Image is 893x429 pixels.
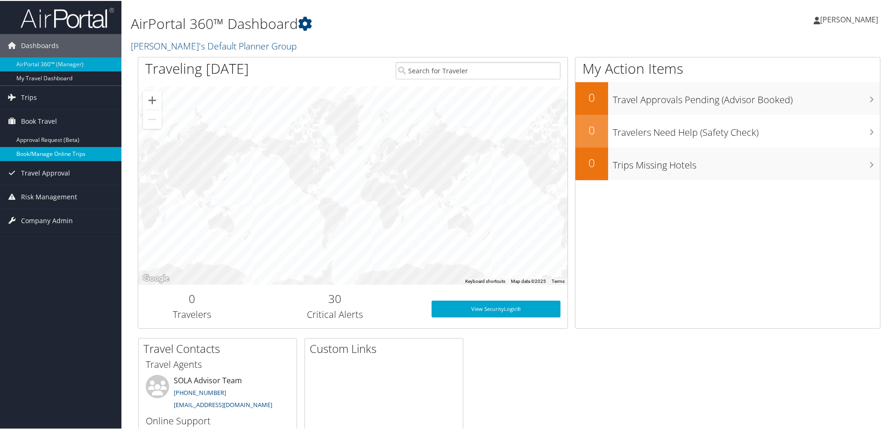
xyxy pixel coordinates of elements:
a: 0Travel Approvals Pending (Advisor Booked) [575,81,880,114]
span: Book Travel [21,109,57,132]
span: Company Admin [21,208,73,232]
span: Map data ©2025 [511,278,546,283]
span: [PERSON_NAME] [820,14,878,24]
h1: AirPortal 360™ Dashboard [131,13,635,33]
h2: 0 [575,89,608,105]
span: Risk Management [21,184,77,208]
a: [PERSON_NAME]'s Default Planner Group [131,39,299,51]
span: Dashboards [21,33,59,56]
li: SOLA Advisor Team [141,374,294,412]
a: View SecurityLogic® [432,300,560,316]
img: Google [141,272,171,284]
h3: Online Support [146,414,290,427]
h1: Traveling [DATE] [145,58,249,77]
h3: Critical Alerts [253,307,418,320]
a: Open this area in Google Maps (opens a new window) [141,272,171,284]
h2: 30 [253,290,418,306]
h3: Travelers Need Help (Safety Check) [613,120,880,138]
a: [PHONE_NUMBER] [174,387,226,396]
h2: Travel Contacts [143,340,297,356]
button: Zoom out [143,109,162,128]
a: 0Trips Missing Hotels [575,147,880,179]
button: Keyboard shortcuts [465,277,505,284]
span: Trips [21,85,37,108]
button: Zoom in [143,90,162,109]
a: 0Travelers Need Help (Safety Check) [575,114,880,147]
h2: Custom Links [310,340,463,356]
h2: 0 [575,121,608,137]
h3: Travelers [145,307,239,320]
input: Search for Traveler [396,61,560,78]
h3: Travel Agents [146,357,290,370]
a: Terms (opens in new tab) [552,278,565,283]
span: Travel Approval [21,161,70,184]
h3: Trips Missing Hotels [613,153,880,171]
h2: 0 [575,154,608,170]
a: [EMAIL_ADDRESS][DOMAIN_NAME] [174,400,272,408]
h2: 0 [145,290,239,306]
img: airportal-logo.png [21,6,114,28]
h1: My Action Items [575,58,880,77]
a: [PERSON_NAME] [814,5,887,33]
h3: Travel Approvals Pending (Advisor Booked) [613,88,880,105]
